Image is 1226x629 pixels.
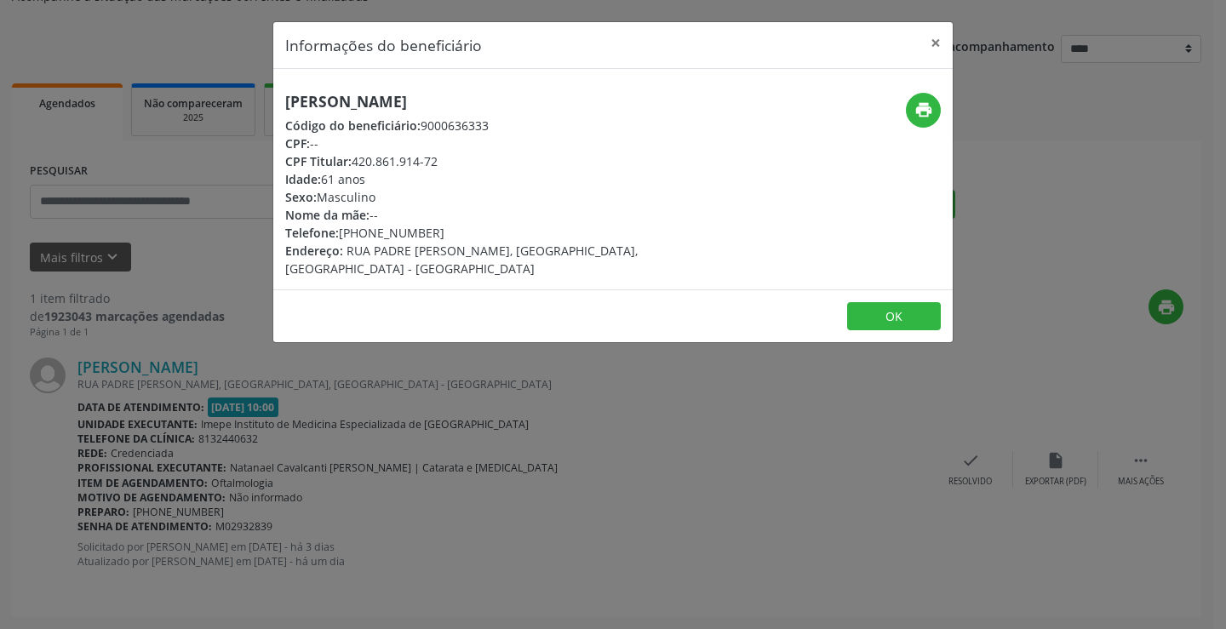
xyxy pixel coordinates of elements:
div: 9000636333 [285,117,714,134]
div: [PHONE_NUMBER] [285,224,714,242]
span: Endereço: [285,243,343,259]
span: Código do beneficiário: [285,117,421,134]
div: Masculino [285,188,714,206]
h5: Informações do beneficiário [285,34,482,56]
span: Sexo: [285,189,317,205]
span: Telefone: [285,225,339,241]
div: 61 anos [285,170,714,188]
span: CPF Titular: [285,153,352,169]
button: Close [919,22,953,64]
span: RUA PADRE [PERSON_NAME], [GEOGRAPHIC_DATA], [GEOGRAPHIC_DATA] - [GEOGRAPHIC_DATA] [285,243,638,277]
i: print [914,100,933,119]
button: print [906,93,941,128]
span: Nome da mãe: [285,207,370,223]
h5: [PERSON_NAME] [285,93,714,111]
div: 420.861.914-72 [285,152,714,170]
span: CPF: [285,135,310,152]
span: Idade: [285,171,321,187]
button: OK [847,302,941,331]
div: -- [285,134,714,152]
div: -- [285,206,714,224]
